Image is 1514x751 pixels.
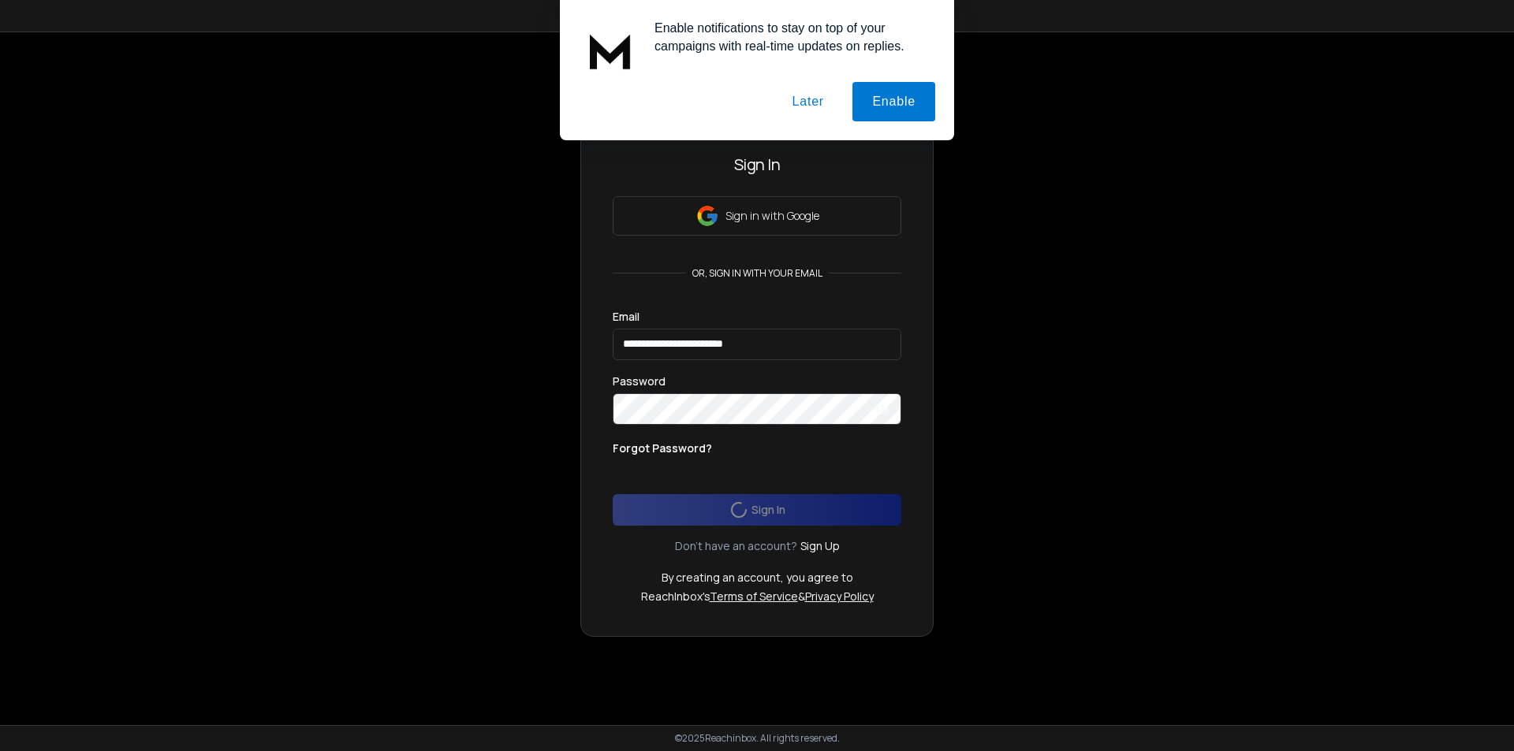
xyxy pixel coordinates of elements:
[641,589,874,604] p: ReachInbox's &
[613,441,712,456] p: Forgot Password?
[710,589,798,604] a: Terms of Service
[800,538,840,554] a: Sign Up
[772,82,843,121] button: Later
[613,154,901,176] h3: Sign In
[725,208,819,224] p: Sign in with Google
[675,538,797,554] p: Don't have an account?
[613,311,640,322] label: Email
[613,376,666,387] label: Password
[686,267,829,280] p: or, sign in with your email
[642,19,935,55] div: Enable notifications to stay on top of your campaigns with real-time updates on replies.
[852,82,935,121] button: Enable
[579,19,642,82] img: notification icon
[662,570,853,586] p: By creating an account, you agree to
[675,732,840,745] p: © 2025 Reachinbox. All rights reserved.
[805,589,874,604] a: Privacy Policy
[613,196,901,236] button: Sign in with Google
